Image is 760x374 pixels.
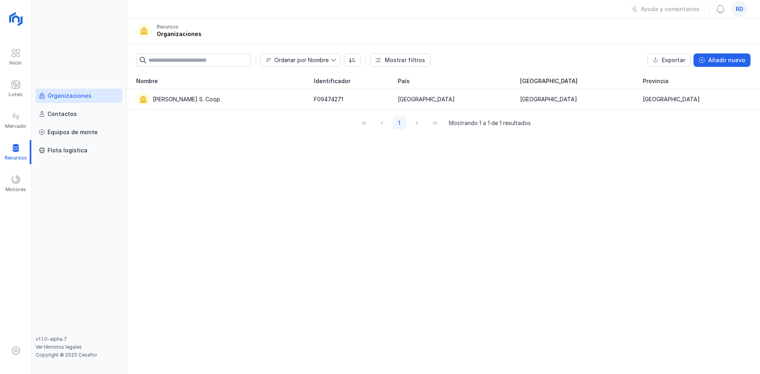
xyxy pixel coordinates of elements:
[6,9,26,29] img: logoRight.svg
[385,56,425,64] div: Mostrar filtros
[398,95,455,103] div: [GEOGRAPHIC_DATA]
[274,57,329,63] div: Ordenar por Nombre
[261,54,331,66] span: Nombre
[157,30,201,38] div: Organizaciones
[36,352,122,358] div: Copyright © 2025 Cesefor
[36,107,122,121] a: Contactos
[647,53,690,67] button: Exportar
[643,95,700,103] div: [GEOGRAPHIC_DATA]
[626,2,705,16] button: Ayuda y comentarios
[643,77,669,85] span: Provincia
[736,5,743,13] span: rd
[641,5,699,13] div: Ayuda y comentarios
[36,336,122,342] div: v1.1.0-alpha.7
[36,344,82,350] a: Ver términos legales
[136,77,158,85] span: Nombre
[36,89,122,103] a: Organizaciones
[47,128,98,136] div: Equipos de monte
[314,77,350,85] span: Identificador
[36,143,122,158] a: Flota logística
[5,123,26,129] div: Mercado
[708,56,745,64] div: Añadir nuevo
[47,110,77,118] div: Contactos
[47,92,91,100] div: Organizaciones
[314,95,343,103] div: F09474271
[157,24,179,30] div: Recursos
[9,60,22,66] div: Inicio
[449,119,531,127] span: Mostrando 1 a 1 de 1 resultados
[36,125,122,139] a: Equipos de monte
[370,53,430,67] button: Mostrar filtros
[520,95,577,103] div: [GEOGRAPHIC_DATA]
[153,95,221,103] div: [PERSON_NAME] S. Coop.
[9,91,23,98] div: Lotes
[662,56,685,64] div: Exportar
[693,53,750,67] button: Añadir nuevo
[47,146,87,154] div: Flota logística
[6,186,26,193] div: Motores
[393,116,406,130] button: Page 1
[398,77,410,85] span: País
[520,77,578,85] span: [GEOGRAPHIC_DATA]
